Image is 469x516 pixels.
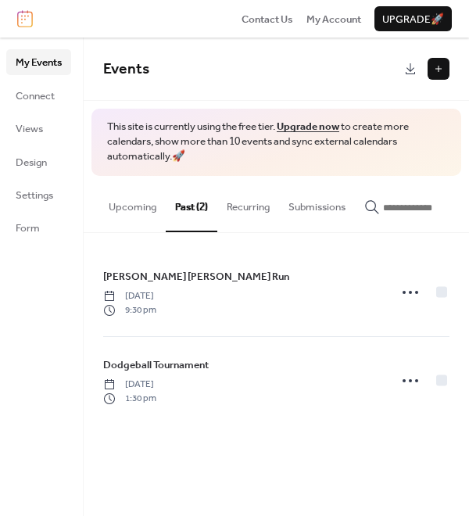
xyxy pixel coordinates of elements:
a: My Account [306,11,361,27]
span: Upgrade 🚀 [382,12,444,27]
a: Contact Us [242,11,293,27]
button: Recurring [217,176,279,231]
span: Design [16,155,47,170]
span: Views [16,121,43,137]
span: 9:30 pm [103,303,156,317]
a: Design [6,149,71,174]
span: 1:30 pm [103,392,156,406]
span: My Account [306,12,361,27]
span: Form [16,220,40,236]
span: [PERSON_NAME] [PERSON_NAME] Run [103,269,289,285]
a: Upgrade now [277,116,339,137]
button: Upcoming [99,176,166,231]
span: Connect [16,88,55,104]
button: Past (2) [166,176,217,232]
a: Dodgeball Tournament [103,357,209,374]
a: My Events [6,49,71,74]
a: [PERSON_NAME] [PERSON_NAME] Run [103,268,289,285]
span: Events [103,55,149,84]
a: Form [6,215,71,240]
a: Views [6,116,71,141]
span: My Events [16,55,62,70]
span: [DATE] [103,289,156,303]
span: [DATE] [103,378,156,392]
a: Settings [6,182,71,207]
span: Settings [16,188,53,203]
span: This site is currently using the free tier. to create more calendars, show more than 10 events an... [107,120,446,164]
button: Upgrade🚀 [374,6,452,31]
span: Dodgeball Tournament [103,357,209,373]
img: logo [17,10,33,27]
a: Connect [6,83,71,108]
button: Submissions [279,176,355,231]
span: Contact Us [242,12,293,27]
